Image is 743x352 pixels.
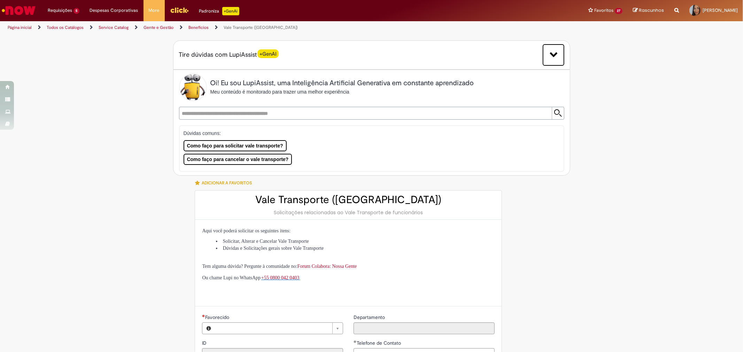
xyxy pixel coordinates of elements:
p: +GenAi [222,7,239,15]
span: More [149,7,160,14]
img: click_logo_yellow_360x200.png [170,5,189,15]
span: 27 [615,8,622,14]
a: Limpar campo Favorecido [215,323,343,334]
span: Necessários [202,314,205,317]
a: Gente e Gestão [144,25,173,30]
a: Rascunhos [633,7,664,14]
a: Vale Transporte ([GEOGRAPHIC_DATA]) [224,25,298,30]
a: Todos os Catálogos [47,25,84,30]
button: Adicionar a Favoritos [195,176,256,190]
span: Tire dúvidas com LupiAssist [179,50,279,59]
a: Service Catalog [99,25,129,30]
a: Forum Colabora: Nossa Gente [297,264,357,269]
span: Necessários - Favorecido [205,314,231,320]
span: Somente leitura - ID [202,340,208,346]
h2: Oi! Eu sou LupiAssist, uma Inteligência Artificial Generativa em constante aprendizado [210,79,474,87]
span: Telefone de Contato [357,340,402,346]
span: Despesas Corporativas [90,7,138,14]
input: Departamento [354,322,495,334]
button: Favorecido, Visualizar este registro [202,323,215,334]
span: Favoritos [594,7,613,14]
ul: Trilhas de página [5,21,490,34]
span: Aqui você poderá solicitar os seguintes itens: [202,228,291,233]
input: Submit [552,107,564,119]
div: Padroniza [199,7,239,15]
img: Lupi [179,73,207,101]
div: Solicitações relacionadas ao Vale Transporte de funcionários [202,209,495,216]
span: Obrigatório Preenchido [354,340,357,343]
span: +GenAI [257,49,279,58]
label: Somente leitura - Departamento [354,314,386,321]
span: [PERSON_NAME] [703,7,738,13]
li: Solicitar, Alterar e Cancelar Vale Transporte [216,238,495,245]
span: +55 0800 042 0403 [261,275,299,280]
span: 5 [73,8,79,14]
li: Dúvidas e Solicitações gerais sobre Vale Transporte [216,245,495,252]
span: Tem alguma dúvida? Pergunte à comunidade no: [202,264,357,269]
span: Adicionar a Favoritos [202,180,252,186]
img: ServiceNow [1,3,37,17]
label: Somente leitura - ID [202,339,208,346]
h2: Vale Transporte ([GEOGRAPHIC_DATA]) [202,194,495,206]
span: Rascunhos [639,7,664,14]
span: Meu conteúdo é monitorado para trazer uma melhor experiência [210,89,349,95]
a: Benefícios [188,25,209,30]
span: Ou chame Lupi no WhatsApp [202,275,261,280]
a: +55 0800 042 0403 [261,274,300,280]
p: Dúvidas comuns: [184,130,549,137]
button: Como faço para solicitar vale transporte? [184,140,287,151]
a: Página inicial [8,25,32,30]
button: Como faço para cancelar o vale transporte? [184,154,292,165]
span: Requisições [48,7,72,14]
